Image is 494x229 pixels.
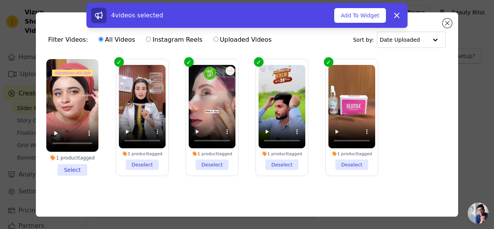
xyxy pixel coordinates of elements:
[353,32,446,48] div: Sort by:
[46,155,98,161] div: 1 product tagged
[328,151,376,156] div: 1 product tagged
[213,35,272,45] label: Uploaded Videos
[111,12,163,19] span: 4 videos selected
[119,151,166,156] div: 1 product tagged
[189,151,236,156] div: 1 product tagged
[98,35,135,45] label: All Videos
[468,203,489,224] a: Open chat
[48,31,276,49] div: Filter Videos:
[145,35,203,45] label: Instagram Reels
[334,8,386,23] button: Add To Widget
[259,151,306,156] div: 1 product tagged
